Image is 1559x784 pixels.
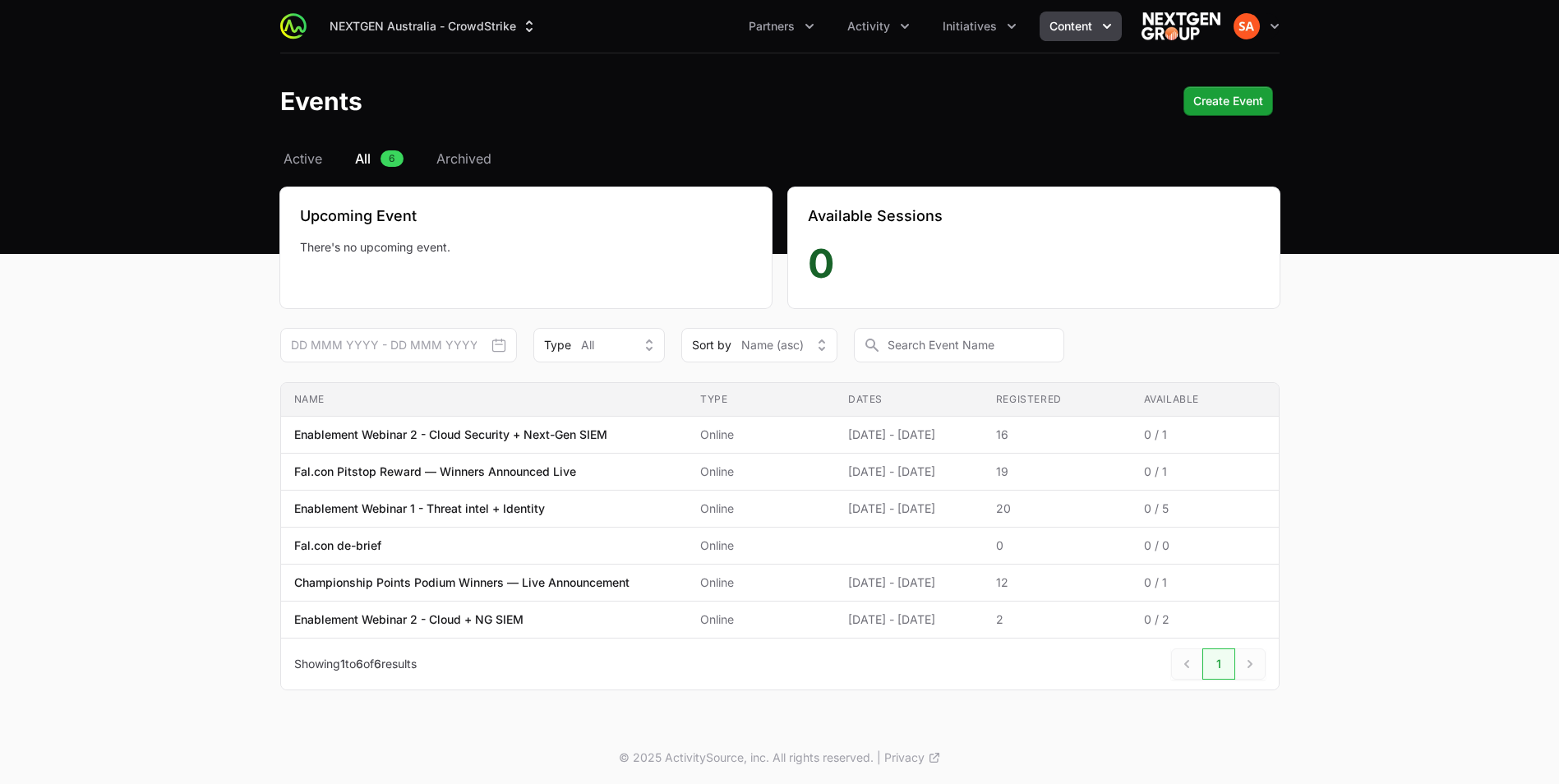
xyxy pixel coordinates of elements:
[280,149,1280,168] nav: Event navigation
[1202,648,1235,680] a: 1
[1142,10,1220,43] img: NEXTGEN Australia
[847,18,890,35] span: Activity
[280,328,517,362] input: DD MMM YYYY - DD MMM YYYY
[281,383,688,417] th: Name
[340,657,345,671] span: 1
[700,500,822,517] span: Online
[848,500,970,517] span: [DATE] - [DATE]
[1193,91,1263,111] span: Create Event
[581,337,594,353] span: All
[1049,18,1092,35] span: Content
[356,657,363,671] span: 6
[381,150,404,167] span: 6
[700,463,822,480] span: Online
[1144,611,1266,628] span: 0 / 2
[1144,463,1266,480] span: 0 / 1
[294,500,545,517] p: Enablement Webinar 1 - Threat intel + Identity
[837,12,920,41] button: Activity
[294,574,630,591] p: Championship Points Podium Winners — Live Announcement
[1144,500,1266,517] span: 0 / 5
[352,149,407,168] a: All6
[1183,86,1273,116] button: Create Event
[307,12,1122,41] div: Main navigation
[320,12,547,41] div: Supplier switch menu
[436,149,491,168] span: Archived
[808,207,1260,226] dt: Available Sessions
[1131,383,1279,417] th: Available
[294,537,381,554] p: Fal.con de-brief
[687,383,835,417] th: Type
[280,13,307,39] img: ActivitySource
[374,657,381,671] span: 6
[700,574,822,591] span: Online
[280,149,325,168] a: Active
[294,463,576,480] p: Fal.con Pitstop Reward — Winners Announced Live
[533,328,665,362] button: TypeAll
[741,337,804,353] span: Name (asc)
[1144,574,1266,591] span: 0 / 1
[835,383,983,417] th: Dates
[681,328,837,362] button: Sort byName (asc)
[739,12,824,41] div: Partners menu
[848,611,970,628] span: [DATE] - [DATE]
[294,611,524,628] p: Enablement Webinar 2 - Cloud + NG SIEM
[983,383,1131,417] th: Registered
[294,427,607,443] p: Enablement Webinar 2 - Cloud Security + Next-Gen SIEM
[739,12,824,41] button: Partners
[1040,12,1122,41] div: Content menu
[280,86,362,116] h1: Events
[294,656,417,672] p: Showing to of results
[433,149,495,168] a: Archived
[692,337,731,353] span: Sort by
[996,574,1118,591] span: 12
[996,611,1118,628] span: 2
[943,18,997,35] span: Initiatives
[284,149,322,168] span: Active
[996,500,1118,517] span: 20
[1234,13,1260,39] img: Sif Arnardottir
[619,749,874,766] p: © 2025 ActivitySource, inc. All rights reserved.
[877,749,881,766] span: |
[996,463,1118,480] span: 19
[808,239,1260,288] dd: 0
[848,427,970,443] span: [DATE] - [DATE]
[320,12,547,41] button: NEXTGEN Australia - CrowdStrike
[749,18,795,35] span: Partners
[300,207,450,226] h3: Upcoming Event
[996,537,1118,554] span: 0
[848,463,970,480] span: [DATE] - [DATE]
[300,239,450,256] p: There's no upcoming event.
[996,427,1118,443] span: 16
[837,12,920,41] div: Activity menu
[1183,86,1273,116] div: Primary actions
[1040,12,1122,41] button: Content
[700,427,822,443] span: Online
[848,574,970,591] span: [DATE] - [DATE]
[700,611,822,628] span: Online
[1144,537,1266,554] span: 0 / 0
[544,337,571,353] span: Type
[933,12,1026,41] div: Initiatives menu
[854,328,1064,362] input: Search Event Name
[933,12,1026,41] button: Initiatives
[700,537,822,554] span: Online
[884,749,941,766] a: Privacy
[1144,427,1266,443] span: 0 / 1
[355,149,371,168] span: All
